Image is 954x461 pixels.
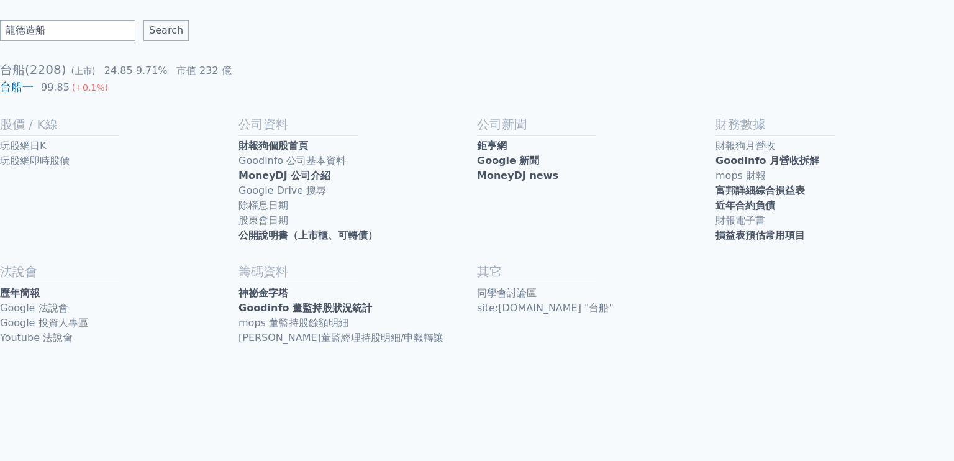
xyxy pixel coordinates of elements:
[715,153,954,168] a: Goodinfo 月營收拆解
[477,116,715,133] h2: 公司新聞
[892,401,954,461] iframe: Chat Widget
[715,116,954,133] h2: 財務數據
[715,168,954,183] a: mops 財報
[238,213,477,228] a: 股東會日期
[715,183,954,198] a: 富邦詳細綜合損益表
[238,316,477,331] a: mops 董監持股餘額明細
[477,153,715,168] a: Google 新聞
[176,65,232,76] span: 市值 232 億
[892,401,954,461] div: 聊天小工具
[715,228,954,243] a: 損益表預估常用項目
[238,168,477,183] a: MoneyDJ 公司介紹
[715,139,954,153] a: 財報狗月營收
[477,168,715,183] a: MoneyDJ news
[72,83,108,93] span: (+0.1%)
[71,66,96,76] span: (上市)
[238,116,477,133] h2: 公司資料
[104,65,168,76] span: 24.85 9.71%
[238,228,477,243] a: 公開說明書（上市櫃、可轉債）
[715,198,954,213] a: 近年合約負債
[238,263,477,280] h2: 籌碼資料
[238,301,477,316] a: Goodinfo 董監持股狀況統計
[238,331,477,345] a: [PERSON_NAME]董監經理持股明細/申報轉讓
[477,301,715,316] a: site:[DOMAIN_NAME] "台船"
[238,286,477,301] a: 神祕金字塔
[238,183,477,198] a: Google Drive 搜尋
[477,139,715,153] a: 鉅亨網
[238,153,477,168] a: Goodinfo 公司基本資料
[715,213,954,228] a: 財報電子書
[143,20,189,41] input: Search
[238,139,477,153] a: 財報狗個股首頁
[477,286,715,301] a: 同學會討論區
[477,263,715,280] h2: 其它
[39,80,72,95] div: 99.85
[238,198,477,213] a: 除權息日期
